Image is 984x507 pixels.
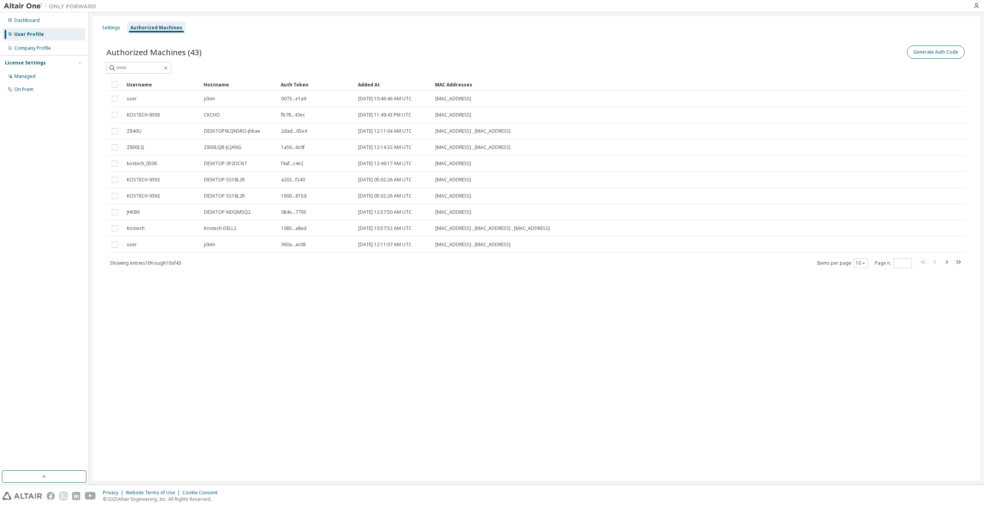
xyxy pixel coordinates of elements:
span: 1a56...6c0f [281,144,305,150]
div: Authorized Machines [130,25,182,31]
span: [DATE] 12:14:32 AM UTC [358,144,412,150]
span: [MAC_ADDRESS] , [MAC_ADDRESS] , [MAC_ADDRESS] [435,225,550,232]
span: 0073...e1a9 [281,96,306,102]
span: user [127,242,137,248]
span: JHKIM [127,209,140,215]
span: CKCHO [204,112,220,118]
span: kostech_0506 [127,161,157,167]
span: Page n. [875,258,912,268]
div: User Profile [14,31,44,37]
div: Dashboard [14,17,40,24]
img: linkedin.svg [72,492,80,500]
span: 360a...ac08 [281,242,306,248]
span: KOSTECH-9392 [127,193,160,199]
span: [DATE] 12:11:04 AM UTC [358,128,412,134]
span: [MAC_ADDRESS] , [MAC_ADDRESS] [435,128,511,134]
div: Hostname [204,78,275,91]
span: [MAC_ADDRESS] [435,161,471,167]
div: Username [126,78,197,91]
img: facebook.svg [47,492,55,500]
div: MAC Addresses [435,78,885,91]
span: [MAC_ADDRESS] , [MAC_ADDRESS] [435,144,511,150]
img: altair_logo.svg [2,492,42,500]
span: [MAC_ADDRESS] [435,193,471,199]
img: instagram.svg [59,492,67,500]
span: [DATE] 10:46:46 AM UTC [358,96,412,102]
div: Auth Token [281,78,352,91]
span: DESKTOP-SS18L2R [204,177,245,183]
div: Managed [14,73,35,79]
span: a202...f240 [281,177,305,183]
span: 084e...7793 [281,209,306,215]
img: Altair One [4,2,100,10]
span: [MAC_ADDRESS] [435,209,471,215]
span: 1600...815d [281,193,307,199]
span: 2dad...05e4 [281,128,307,134]
span: DESKTOP9LQNSRO-jhbae [204,128,260,134]
span: DESKTOP-SS18L2R [204,193,245,199]
span: Z840U [127,128,142,134]
span: [DATE] 05:02:26 AM UTC [358,193,412,199]
span: f4af...c4e2 [281,161,303,167]
span: Z800LQ [127,144,144,150]
span: jckim [204,96,215,102]
span: KOSTECH-9393 [127,112,160,118]
span: DESKTOP-3F2DCNT [204,161,247,167]
span: [MAC_ADDRESS] [435,96,471,102]
span: [MAC_ADDRESS] [435,177,471,183]
span: Items per page [817,258,868,268]
span: Z800LQB-JCJANG [204,144,241,150]
span: [DATE] 12:57:50 AM UTC [358,209,412,215]
div: License Settings [5,60,46,66]
div: Settings [102,25,120,31]
span: 1085...a8ed [281,225,307,232]
span: [MAC_ADDRESS] , [MAC_ADDRESS] [435,242,511,248]
span: user [127,96,137,102]
span: [DATE] 11:49:43 PM UTC [358,112,411,118]
div: Added At [358,78,429,91]
span: Showing entries 1 through 10 of 43 [110,260,181,266]
span: jckim [204,242,215,248]
span: Kostech-DELL2 [204,225,236,232]
span: [MAC_ADDRESS] [435,112,471,118]
div: Privacy [103,490,126,496]
span: [DATE] 12:11:07 AM UTC [358,242,412,248]
div: Company Profile [14,45,51,51]
span: Authorized Machines (43) [106,47,202,57]
button: Generate Auth Code [907,46,965,59]
div: On Prem [14,86,34,93]
div: Website Terms of Use [126,490,182,496]
span: KOSTECH-9392 [127,177,160,183]
span: [DATE] 10:57:52 AM UTC [358,225,412,232]
img: youtube.svg [85,492,96,500]
span: [DATE] 12:49:17 AM UTC [358,161,412,167]
p: © 2025 Altair Engineering, Inc. All Rights Reserved. [103,496,222,502]
span: Kostech [127,225,145,232]
div: Cookie Consent [182,490,222,496]
span: DESKTOP-NDQMSQ2 [204,209,251,215]
span: fb78...43ec [281,112,305,118]
span: [DATE] 05:02:26 AM UTC [358,177,412,183]
button: 10 [856,260,866,266]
